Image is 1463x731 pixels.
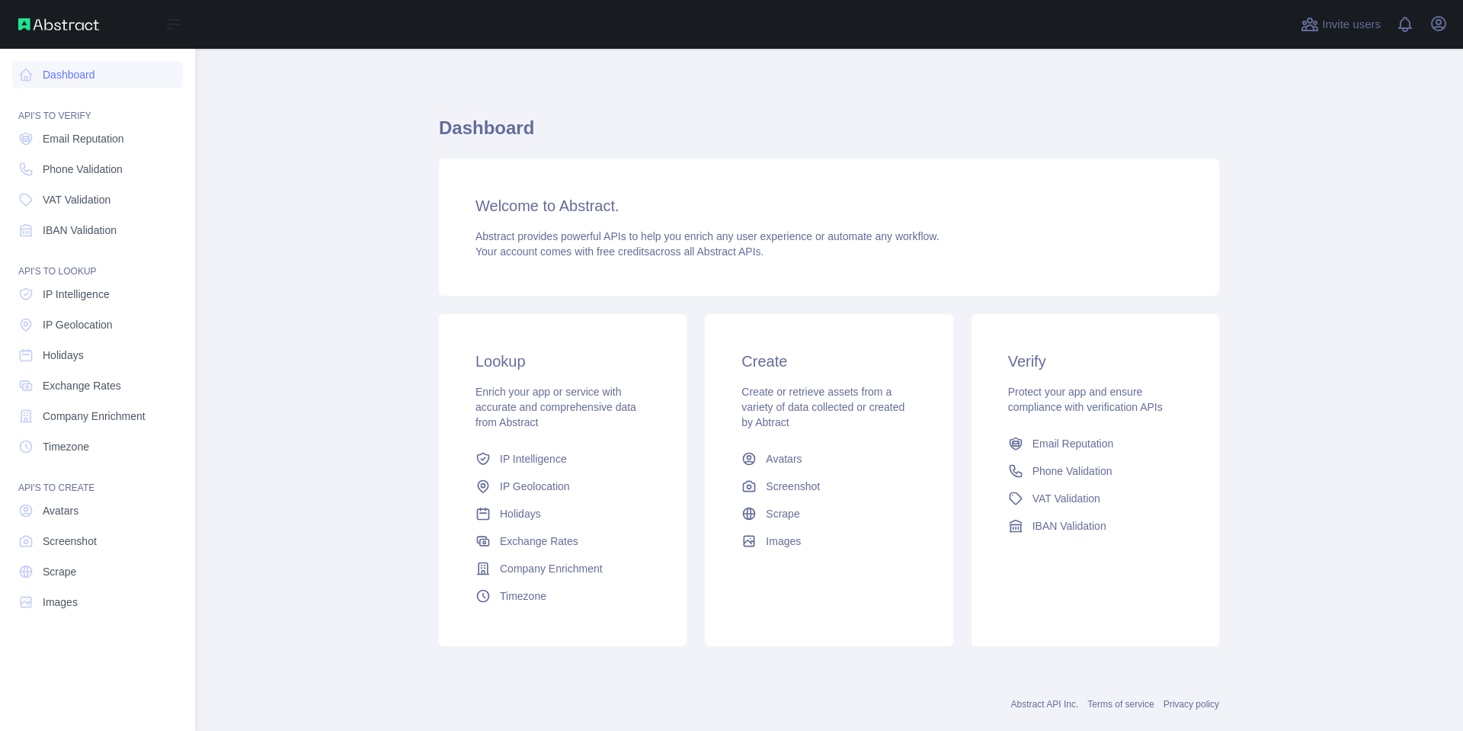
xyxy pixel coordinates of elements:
span: IBAN Validation [1032,518,1106,534]
span: Company Enrichment [500,561,603,576]
a: Images [735,527,922,555]
span: Phone Validation [43,162,123,177]
a: Avatars [735,445,922,473]
a: Scrape [735,500,922,527]
span: Exchange Rates [43,378,121,393]
span: Holidays [43,348,84,363]
span: Invite users [1322,16,1381,34]
a: IBAN Validation [12,216,183,244]
a: IP Intelligence [469,445,656,473]
span: IP Intelligence [43,287,110,302]
span: Timezone [43,439,89,454]
a: Dashboard [12,61,183,88]
a: Timezone [469,582,656,610]
span: Images [43,595,78,610]
a: Company Enrichment [12,402,183,430]
h3: Lookup [475,351,650,372]
a: Exchange Rates [469,527,656,555]
span: VAT Validation [1032,491,1100,506]
span: Screenshot [766,479,820,494]
a: Screenshot [735,473,922,500]
h3: Verify [1008,351,1183,372]
a: VAT Validation [12,186,183,213]
span: Email Reputation [43,131,124,146]
span: Timezone [500,588,546,604]
span: Phone Validation [1032,463,1112,479]
div: API'S TO LOOKUP [12,247,183,277]
a: Phone Validation [12,155,183,183]
a: Timezone [12,433,183,460]
span: Email Reputation [1032,436,1114,451]
button: Invite users [1298,12,1384,37]
span: Company Enrichment [43,409,146,424]
span: Avatars [43,503,78,518]
span: Avatars [766,451,802,466]
span: IBAN Validation [43,223,117,238]
span: Abstract provides powerful APIs to help you enrich any user experience or automate any workflow. [475,230,940,242]
a: Screenshot [12,527,183,555]
span: IP Intelligence [500,451,567,466]
span: IP Geolocation [43,317,113,332]
a: Images [12,588,183,616]
a: Abstract API Inc. [1011,699,1079,710]
a: Exchange Rates [12,372,183,399]
div: API'S TO CREATE [12,463,183,494]
h1: Dashboard [439,116,1219,152]
span: Scrape [766,506,799,521]
span: Create or retrieve assets from a variety of data collected or created by Abtract [741,386,904,428]
span: Screenshot [43,534,97,549]
h3: Create [741,351,916,372]
a: Holidays [469,500,656,527]
a: Holidays [12,341,183,369]
a: Privacy policy [1164,699,1219,710]
a: Email Reputation [12,125,183,152]
span: Enrich your app or service with accurate and comprehensive data from Abstract [475,386,636,428]
h3: Welcome to Abstract. [475,195,1183,216]
a: IP Intelligence [12,281,183,308]
span: Holidays [500,506,541,521]
img: Abstract API [18,18,99,30]
span: Protect your app and ensure compliance with verification APIs [1008,386,1163,413]
span: Images [766,534,801,549]
a: IP Geolocation [12,311,183,338]
span: Your account comes with across all Abstract APIs. [475,245,764,258]
div: API'S TO VERIFY [12,91,183,122]
a: Email Reputation [1002,430,1189,457]
a: Terms of service [1087,699,1154,710]
span: free credits [597,245,649,258]
span: Scrape [43,564,76,579]
span: IP Geolocation [500,479,570,494]
span: VAT Validation [43,192,110,207]
a: IBAN Validation [1002,512,1189,540]
span: Exchange Rates [500,534,578,549]
a: IP Geolocation [469,473,656,500]
a: Phone Validation [1002,457,1189,485]
a: VAT Validation [1002,485,1189,512]
a: Avatars [12,497,183,524]
a: Scrape [12,558,183,585]
a: Company Enrichment [469,555,656,582]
